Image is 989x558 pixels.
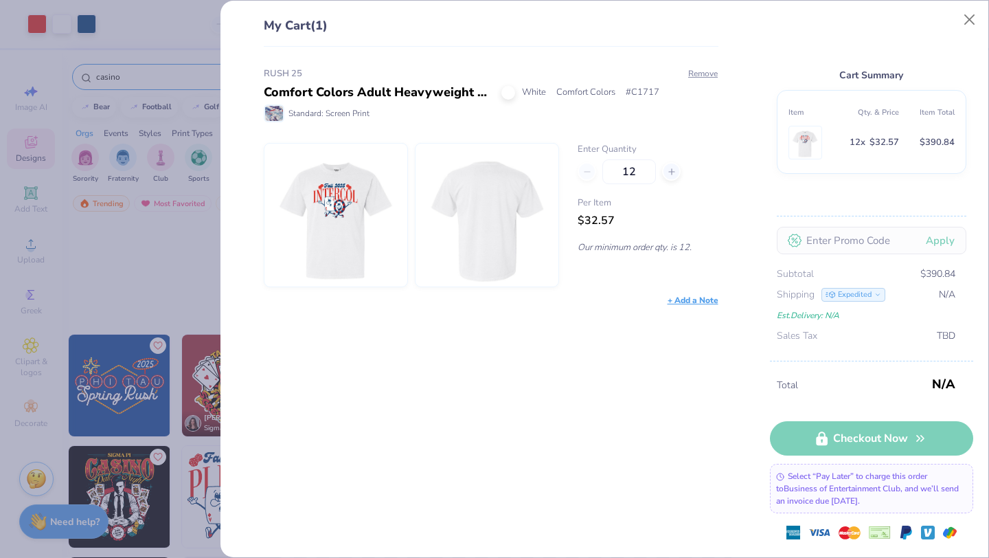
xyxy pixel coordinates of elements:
span: # C1717 [626,86,659,100]
img: Comfort Colors C1717 [428,144,546,287]
span: $390.84 [920,135,955,150]
img: Comfort Colors C1717 [277,144,395,287]
button: Close [957,7,983,33]
th: Item Total [899,102,955,123]
p: Our minimum order qty. is 12. [578,241,718,254]
span: N/A [939,287,955,302]
span: $32.57 [578,213,615,228]
div: Comfort Colors Adult Heavyweight T-Shirt [264,83,491,102]
img: cheque [869,526,891,539]
img: visa [808,522,830,544]
img: Standard: Screen Print [265,106,283,121]
span: TBD [937,328,955,344]
button: Remove [687,67,718,80]
span: $32.57 [869,135,899,150]
span: Per Item [578,197,718,210]
span: Shipping [777,287,815,302]
th: Qty. & Price [843,102,899,123]
span: Subtotal [777,267,814,282]
span: N/A [932,372,955,397]
div: Cart Summary [777,67,966,83]
label: Enter Quantity [578,143,718,157]
img: Paypal [899,526,913,539]
input: – – [602,159,656,184]
th: Item [788,102,844,123]
img: Comfort Colors C1717 [792,126,819,159]
div: Est. Delivery: N/A [777,308,955,323]
img: express [786,526,800,539]
span: Standard: Screen Print [288,107,370,120]
span: Sales Tax [777,328,817,344]
span: White [522,86,546,100]
div: My Cart (1) [264,16,718,47]
div: RUSH 25 [264,67,718,81]
div: Expedited [821,288,885,302]
img: GPay [943,526,957,539]
div: + Add a Note [668,294,718,306]
img: master-card [839,522,861,544]
span: Comfort Colors [556,86,615,100]
img: Venmo [921,526,935,539]
div: Select “Pay Later” to charge this order to Business of Entertainment Club , and we’ll send an inv... [770,464,973,513]
span: $390.84 [920,267,955,282]
input: Enter Promo Code [777,227,966,254]
span: Total [777,378,928,393]
span: 12 x [850,135,865,150]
